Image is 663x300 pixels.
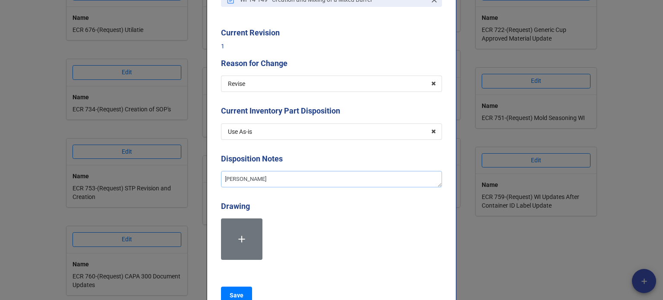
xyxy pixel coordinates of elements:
[221,105,340,117] label: Current Inventory Part Disposition
[228,129,252,135] div: Use As-is
[230,291,243,300] b: Save
[221,200,250,212] label: Drawing
[221,153,283,165] label: Disposition Notes
[221,171,442,187] textarea: [PERSON_NAME]
[221,42,442,51] p: 1
[221,57,287,69] label: Reason for Change
[228,81,245,87] div: Revise
[221,28,280,37] b: Current Revision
